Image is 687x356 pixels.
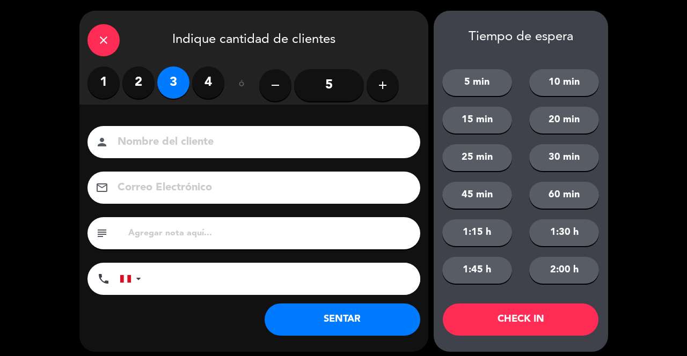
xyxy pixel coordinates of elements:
[442,107,512,133] button: 15 min
[87,66,120,99] label: 1
[442,144,512,171] button: 25 min
[122,66,155,99] label: 2
[529,69,599,96] button: 10 min
[96,136,108,149] i: person
[127,226,412,241] input: Agregar nota aquí...
[116,133,406,152] input: Nombre del cliente
[79,11,428,66] div: Indique cantidad de clientes
[529,257,599,284] button: 2:00 h
[269,79,282,92] i: remove
[443,303,598,336] button: CHECK IN
[120,263,145,294] div: Peru (Perú): +51
[529,182,599,209] button: 60 min
[442,219,512,246] button: 1:15 h
[265,303,420,336] button: SENTAR
[367,69,399,101] button: add
[224,66,259,104] div: ó
[96,181,108,194] i: email
[529,144,599,171] button: 30 min
[442,182,512,209] button: 45 min
[442,69,512,96] button: 5 min
[97,34,110,47] i: close
[96,227,108,240] i: subject
[116,179,406,197] input: Correo Electrónico
[192,66,224,99] label: 4
[376,79,389,92] i: add
[434,29,608,45] div: Tiempo de espera
[97,272,110,285] i: phone
[259,69,291,101] button: remove
[529,219,599,246] button: 1:30 h
[157,66,189,99] label: 3
[529,107,599,133] button: 20 min
[442,257,512,284] button: 1:45 h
